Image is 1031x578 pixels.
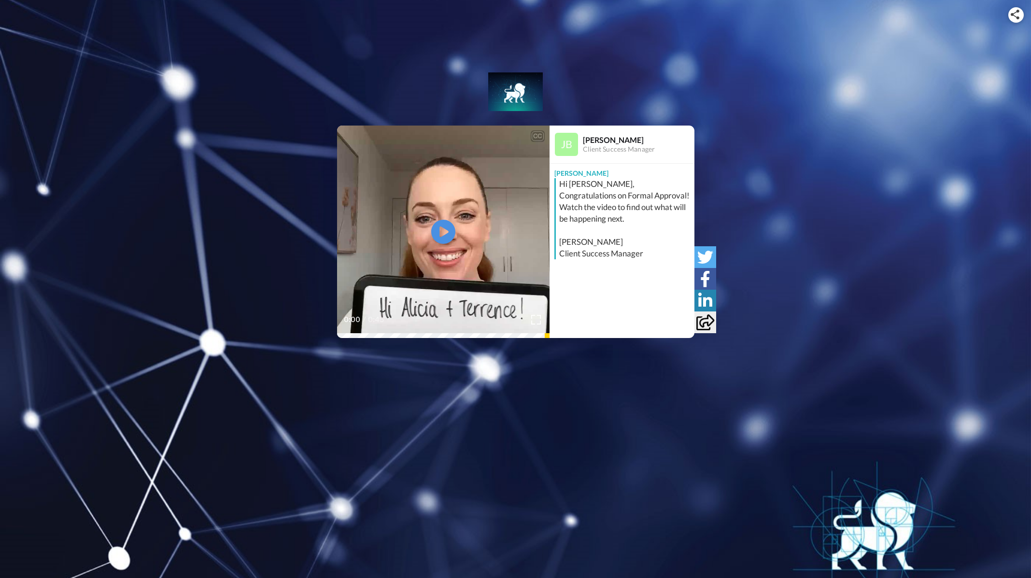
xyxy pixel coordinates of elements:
div: Client Success Manager [583,145,694,154]
div: [PERSON_NAME] [550,164,694,178]
span: 0:00 [344,314,361,325]
span: / [363,314,366,325]
img: ic_share.svg [1011,10,1019,19]
img: Full screen [531,315,541,324]
span: 0:45 [368,314,385,325]
div: Hi [PERSON_NAME], Congratulations on Formal Approval! Watch the video to find out what will be ha... [559,178,692,259]
img: Lydian Financial Services logo [488,72,543,111]
img: Profile Image [555,133,578,156]
div: [PERSON_NAME] [583,135,694,144]
div: CC [532,131,544,141]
